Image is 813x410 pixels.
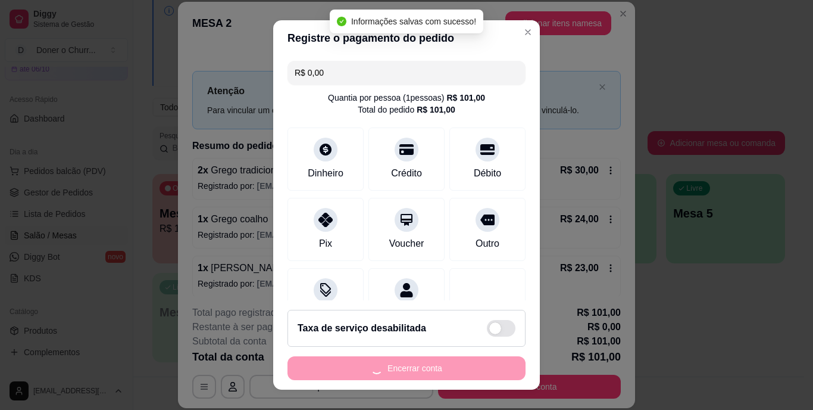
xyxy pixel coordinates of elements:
input: Ex.: hambúrguer de cordeiro [295,61,518,85]
div: Pix [319,237,332,251]
span: Informações salvas com sucesso! [351,17,476,26]
div: Quantia por pessoa ( 1 pessoas) [328,92,485,104]
div: R$ 101,00 [446,92,485,104]
span: check-circle [337,17,346,26]
div: Outro [476,237,499,251]
div: Débito [474,166,501,181]
header: Registre o pagamento do pedido [273,20,540,56]
div: Total do pedido [358,104,455,116]
button: Close [518,23,537,42]
div: Crédito [391,166,422,181]
h2: Taxa de serviço desabilitada [298,321,426,336]
div: R$ 101,00 [417,104,455,116]
div: Voucher [389,237,424,251]
div: Dinheiro [308,166,343,181]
